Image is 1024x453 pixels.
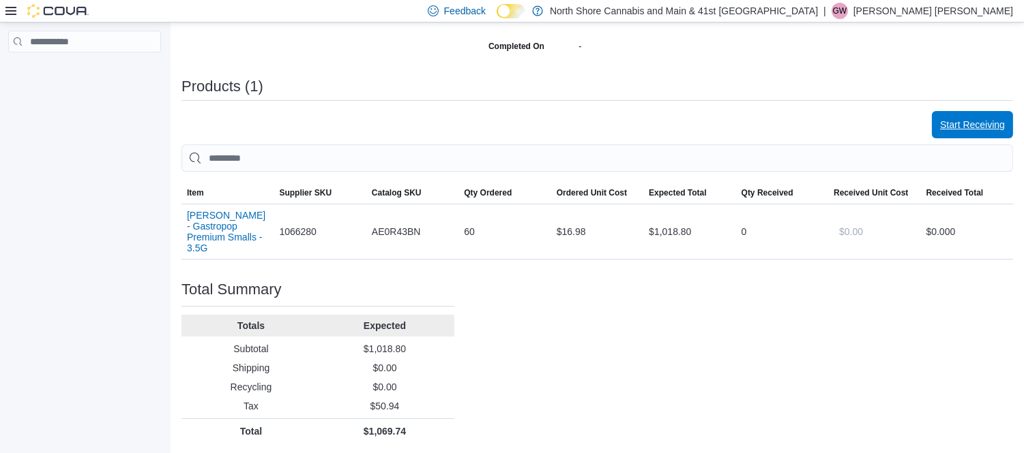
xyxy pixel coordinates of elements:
p: Total [187,424,315,438]
span: Received Total [926,187,984,198]
span: Feedback [444,4,486,18]
span: Qty Received [742,187,793,198]
p: $0.00 [321,361,449,375]
button: [PERSON_NAME] - Gastropop Premium Smalls - 3.5G [187,210,268,253]
nav: Complex example [8,55,161,88]
button: Catalog SKU [366,182,458,204]
p: $50.94 [321,399,449,413]
span: Start Receiving [940,118,1005,131]
p: $1,018.80 [321,342,449,356]
span: Dark Mode [497,18,497,19]
div: $1,018.80 [643,218,735,245]
button: Qty Received [736,182,828,204]
p: Shipping [187,361,315,375]
p: Recycling [187,380,315,394]
div: 60 [458,218,551,245]
span: Catalog SKU [372,187,422,198]
span: $0.00 [839,225,863,238]
span: Ordered Unit Cost [557,187,627,198]
p: Subtotal [187,342,315,356]
span: Item [187,187,204,198]
input: Dark Mode [497,4,525,18]
button: Expected Total [643,182,735,204]
span: 1066280 [279,223,317,240]
div: - [579,35,761,52]
p: Totals [187,319,315,332]
button: Qty Ordered [458,182,551,204]
label: Completed On [488,41,544,52]
div: $0.00 0 [926,223,1008,240]
div: $16.98 [551,218,643,245]
span: Received Unit Cost [834,187,908,198]
div: 0 [736,218,828,245]
p: Tax [187,399,315,413]
button: Received Unit Cost [828,182,920,204]
p: North Shore Cannabis and Main & 41st [GEOGRAPHIC_DATA] [550,3,818,19]
button: Received Total [921,182,1014,204]
img: Cova [27,4,89,18]
button: Start Receiving [932,111,1013,138]
p: Expected [321,319,449,332]
button: $0.00 [834,218,868,245]
button: Supplier SKU [274,182,366,204]
div: Griffin Wright [832,3,848,19]
span: Expected Total [649,187,706,198]
h3: Total Summary [181,281,282,298]
span: Qty Ordered [464,187,512,198]
p: $0.00 [321,380,449,394]
span: AE0R43BN [372,223,421,240]
p: [PERSON_NAME] [PERSON_NAME] [853,3,1013,19]
button: Item [181,182,274,204]
span: Supplier SKU [279,187,332,198]
span: GW [832,3,847,19]
p: $1,069.74 [321,424,449,438]
p: | [823,3,826,19]
h3: Products (1) [181,78,263,95]
button: Ordered Unit Cost [551,182,643,204]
